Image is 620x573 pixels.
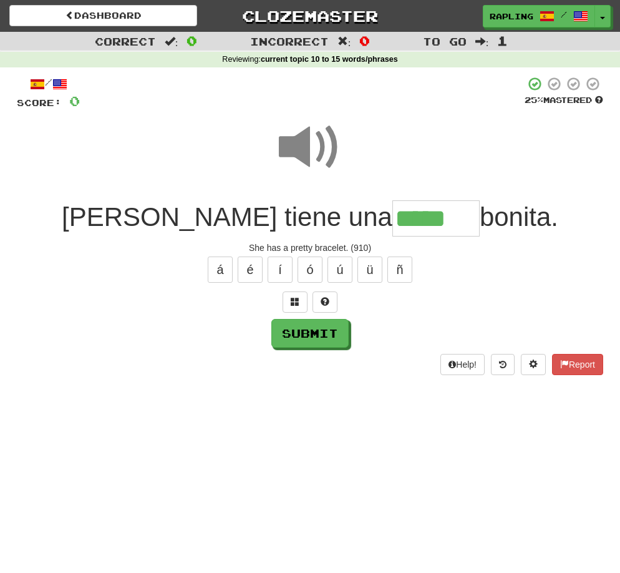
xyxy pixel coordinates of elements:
[525,95,543,105] span: 25 %
[552,354,603,375] button: Report
[357,257,382,283] button: ü
[9,5,197,26] a: Dashboard
[491,354,515,375] button: Round history (alt+y)
[475,36,489,47] span: :
[387,257,412,283] button: ñ
[283,291,308,313] button: Switch sentence to multiple choice alt+p
[165,36,178,47] span: :
[525,95,603,106] div: Mastered
[359,33,370,48] span: 0
[17,76,80,92] div: /
[440,354,485,375] button: Help!
[69,93,80,109] span: 0
[17,97,62,108] span: Score:
[298,257,322,283] button: ó
[186,33,197,48] span: 0
[250,35,329,47] span: Incorrect
[62,202,392,232] span: [PERSON_NAME] tiene una
[490,11,533,22] span: rapling
[268,257,293,283] button: í
[337,36,351,47] span: :
[497,33,508,48] span: 1
[261,55,398,64] strong: current topic 10 to 15 words/phrases
[423,35,467,47] span: To go
[208,257,233,283] button: á
[561,10,567,19] span: /
[271,319,349,348] button: Submit
[216,5,404,27] a: Clozemaster
[17,242,603,254] div: She has a pretty bracelet. (910)
[95,35,156,47] span: Correct
[480,202,558,232] span: bonita.
[312,291,337,313] button: Single letter hint - you only get 1 per sentence and score half the points! alt+h
[327,257,352,283] button: ú
[483,5,595,27] a: rapling /
[238,257,263,283] button: é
